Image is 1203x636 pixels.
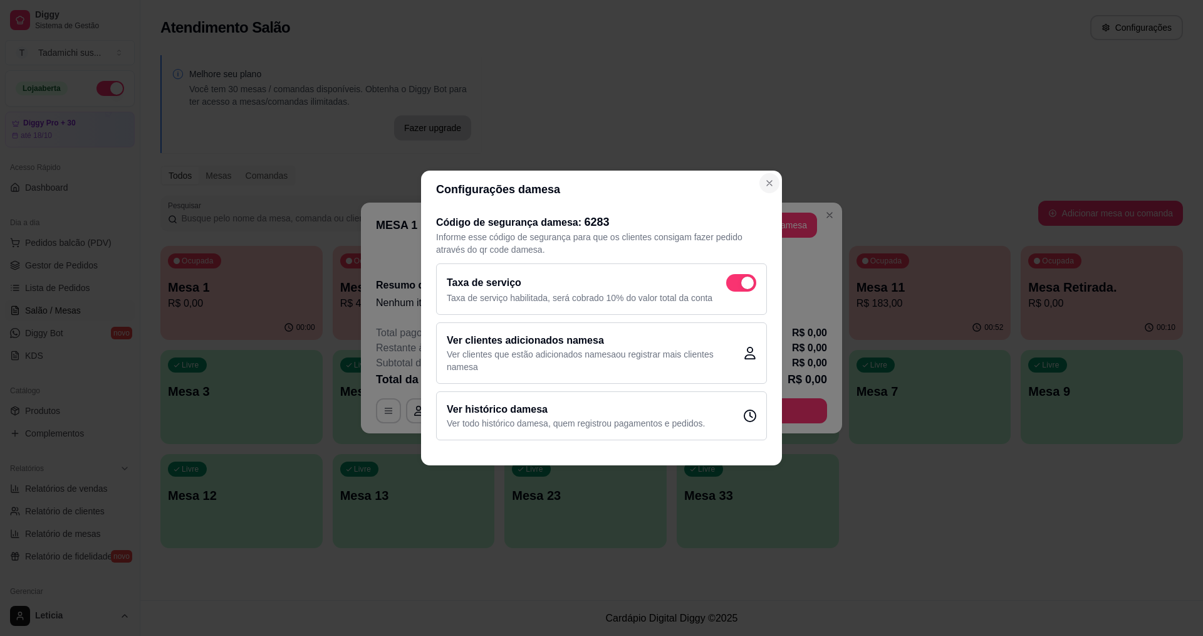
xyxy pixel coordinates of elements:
[436,213,767,231] h2: Código de segurança da mesa :
[447,333,744,348] h2: Ver clientes adicionados na mesa
[436,231,767,256] p: Informe esse código de segurança para que os clientes consigam fazer pedido através do qr code da...
[759,173,779,193] button: Close
[447,275,521,290] h2: Taxa de serviço
[447,417,705,430] p: Ver todo histórico da mesa , quem registrou pagamentos e pedidos.
[421,171,782,208] header: Configurações da mesa
[447,348,744,373] p: Ver clientes que estão adicionados na mesa ou registrar mais clientes na mesa
[447,292,756,304] p: Taxa de serviço habilitada, será cobrado 10% do valor total da conta
[447,402,705,417] h2: Ver histórico da mesa
[585,216,610,228] span: 6283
